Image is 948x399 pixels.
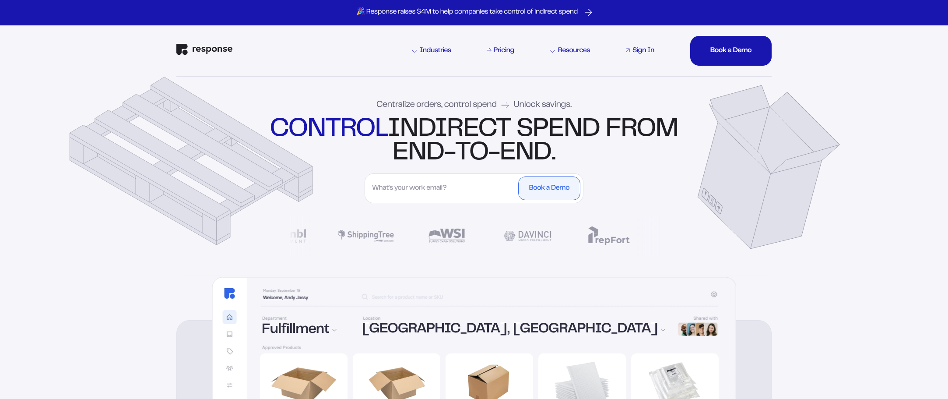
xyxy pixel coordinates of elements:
div: Pricing [494,47,514,54]
div: Industries [412,47,451,54]
a: Pricing [485,46,516,56]
button: Book a DemoBook a DemoBook a DemoBook a DemoBook a DemoBook a DemoBook a Demo [690,36,772,66]
input: What's your work email? [368,177,516,200]
a: Response Home [176,44,232,57]
img: Response Logo [176,44,232,55]
div: Sign In [632,47,654,54]
div: Centralize orders, control spend [376,101,572,109]
div: Book a Demo [529,185,569,192]
div: Book a Demo [710,47,751,54]
div: [GEOGRAPHIC_DATA], [GEOGRAPHIC_DATA] [362,323,666,337]
button: Book a Demo [518,177,580,200]
div: Resources [550,47,590,54]
div: Fulfillment [262,323,352,337]
p: 🎉 Response raises $4M to help companies take control of indirect spend [356,8,578,17]
strong: control [270,118,388,141]
div: indirect spend from end-to-end. [268,118,681,165]
span: Unlock savings. [514,101,572,109]
a: Sign In [624,46,656,56]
